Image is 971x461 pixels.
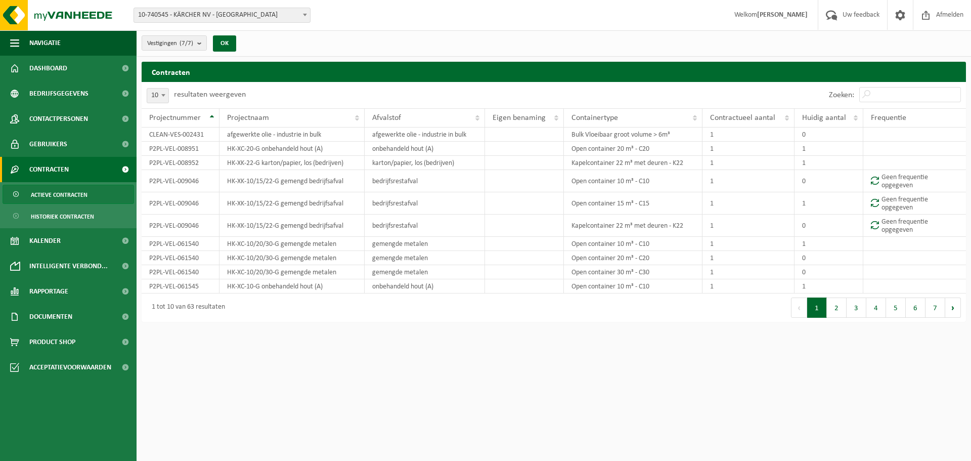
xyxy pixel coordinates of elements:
[795,265,863,279] td: 0
[219,170,365,192] td: HK-XK-10/15/22-G gemengd bedrijfsafval
[365,192,485,215] td: bedrijfsrestafval
[365,237,485,251] td: gemengde metalen
[142,279,219,294] td: P2PL-VEL-061545
[564,156,703,170] td: Kapelcontainer 22 m³ met deuren - K22
[219,192,365,215] td: HK-XK-10/15/22-G gemengd bedrijfsafval
[925,298,945,318] button: 7
[142,170,219,192] td: P2PL-VEL-009046
[134,8,310,22] span: 10-740545 - KÄRCHER NV - WILRIJK
[147,36,193,51] span: Vestigingen
[795,215,863,237] td: 0
[702,156,795,170] td: 1
[791,298,807,318] button: Previous
[29,157,69,182] span: Contracten
[149,114,201,122] span: Projectnummer
[827,298,847,318] button: 2
[863,170,966,192] td: Geen frequentie opgegeven
[702,265,795,279] td: 1
[29,254,108,279] span: Intelligente verbond...
[142,156,219,170] td: P2PL-VEL-008952
[31,207,94,226] span: Historiek contracten
[29,329,75,355] span: Product Shop
[795,156,863,170] td: 1
[142,192,219,215] td: P2PL-VEL-009046
[564,265,703,279] td: Open container 30 m³ - C30
[795,142,863,156] td: 1
[134,8,311,23] span: 10-740545 - KÄRCHER NV - WILRIJK
[227,114,269,122] span: Projectnaam
[142,251,219,265] td: P2PL-VEL-061540
[365,142,485,156] td: onbehandeld hout (A)
[180,40,193,47] count: (7/7)
[702,279,795,294] td: 1
[142,215,219,237] td: P2PL-VEL-009046
[795,192,863,215] td: 1
[564,237,703,251] td: Open container 10 m³ - C10
[219,142,365,156] td: HK-XC-20-G onbehandeld hout (A)
[219,237,365,251] td: HK-XC-10/20/30-G gemengde metalen
[29,304,72,329] span: Documenten
[702,251,795,265] td: 1
[795,237,863,251] td: 1
[219,128,365,142] td: afgewerkte olie - industrie in bulk
[863,215,966,237] td: Geen frequentie opgegeven
[365,170,485,192] td: bedrijfsrestafval
[29,81,89,106] span: Bedrijfsgegevens
[142,35,207,51] button: Vestigingen(7/7)
[866,298,886,318] button: 4
[702,142,795,156] td: 1
[564,279,703,294] td: Open container 10 m³ - C10
[702,128,795,142] td: 1
[564,215,703,237] td: Kapelcontainer 22 m³ met deuren - K22
[564,192,703,215] td: Open container 15 m³ - C15
[564,142,703,156] td: Open container 20 m³ - C20
[365,251,485,265] td: gemengde metalen
[564,170,703,192] td: Open container 10 m³ - C10
[142,128,219,142] td: CLEAN-VES-002431
[702,170,795,192] td: 1
[571,114,618,122] span: Containertype
[847,298,866,318] button: 3
[29,106,88,132] span: Contactpersonen
[142,142,219,156] td: P2PL-VEL-008951
[564,251,703,265] td: Open container 20 m³ - C20
[365,128,485,142] td: afgewerkte olie - industrie in bulk
[372,114,401,122] span: Afvalstof
[493,114,546,122] span: Eigen benaming
[795,279,863,294] td: 1
[147,88,169,103] span: 10
[213,35,236,52] button: OK
[142,62,966,81] h2: Contracten
[219,251,365,265] td: HK-XC-10/20/30-G gemengde metalen
[906,298,925,318] button: 6
[802,114,846,122] span: Huidig aantal
[3,185,134,204] a: Actieve contracten
[29,132,67,157] span: Gebruikers
[710,114,775,122] span: Contractueel aantal
[3,206,134,226] a: Historiek contracten
[795,128,863,142] td: 0
[945,298,961,318] button: Next
[702,192,795,215] td: 1
[142,237,219,251] td: P2PL-VEL-061540
[29,228,61,254] span: Kalender
[365,265,485,279] td: gemengde metalen
[31,185,87,204] span: Actieve contracten
[702,215,795,237] td: 1
[795,251,863,265] td: 0
[365,279,485,294] td: onbehandeld hout (A)
[795,170,863,192] td: 0
[29,56,67,81] span: Dashboard
[871,114,906,122] span: Frequentie
[564,128,703,142] td: Bulk Vloeibaar groot volume > 6m³
[757,11,808,19] strong: [PERSON_NAME]
[29,30,61,56] span: Navigatie
[219,215,365,237] td: HK-XK-10/15/22-G gemengd bedrijfsafval
[702,237,795,251] td: 1
[365,215,485,237] td: bedrijfsrestafval
[365,156,485,170] td: karton/papier, los (bedrijven)
[142,265,219,279] td: P2PL-VEL-061540
[147,299,225,317] div: 1 tot 10 van 63 resultaten
[886,298,906,318] button: 5
[829,91,854,99] label: Zoeken:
